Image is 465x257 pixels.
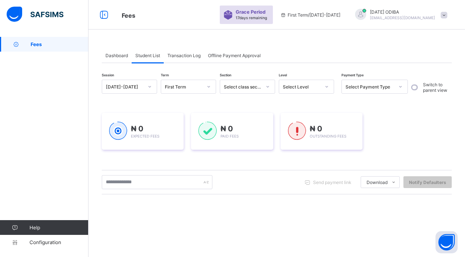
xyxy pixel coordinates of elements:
span: Help [30,225,88,230]
span: Payment Type [341,73,364,77]
span: Download [367,180,388,185]
span: Session [102,73,114,77]
span: Paid Fees [221,134,239,138]
img: expected-1.03dd87d44185fb6c27cc9b2570c10499.svg [109,122,127,140]
div: Select Payment Type [346,84,394,90]
span: 17 days remaining [236,15,267,20]
span: Fees [31,41,89,47]
img: outstanding-1.146d663e52f09953f639664a84e30106.svg [288,122,306,140]
img: sticker-purple.71386a28dfed39d6af7621340158ba97.svg [223,10,233,20]
label: Switch to parent view [423,82,450,93]
div: Select Level [283,84,320,90]
span: ₦ 0 [131,124,143,133]
button: Open asap [435,231,458,253]
span: Expected Fees [131,134,159,138]
div: [DATE]-[DATE] [106,84,143,90]
img: safsims [7,7,63,22]
img: paid-1.3eb1404cbcb1d3b736510a26bbfa3ccb.svg [198,122,216,140]
span: Offline Payment Approval [208,53,261,58]
span: [DATE] ODIBA [370,9,435,15]
span: Notify Defaulters [409,180,446,185]
div: FRIDAYODIBA [348,9,451,21]
span: Outstanding Fees [310,134,346,138]
span: Transaction Log [167,53,201,58]
span: Send payment link [313,180,351,185]
span: [EMAIL_ADDRESS][DOMAIN_NAME] [370,15,435,20]
span: ₦ 0 [221,124,233,133]
span: Term [161,73,169,77]
span: Section [220,73,231,77]
span: Fees [122,12,135,19]
div: First Term [165,84,202,90]
span: Grace Period [236,9,266,15]
span: ₦ 0 [310,124,322,133]
span: Dashboard [105,53,128,58]
span: session/term information [280,12,340,18]
span: Configuration [30,239,88,245]
div: Select class section [224,84,261,90]
span: Level [279,73,287,77]
span: Student List [135,53,160,58]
